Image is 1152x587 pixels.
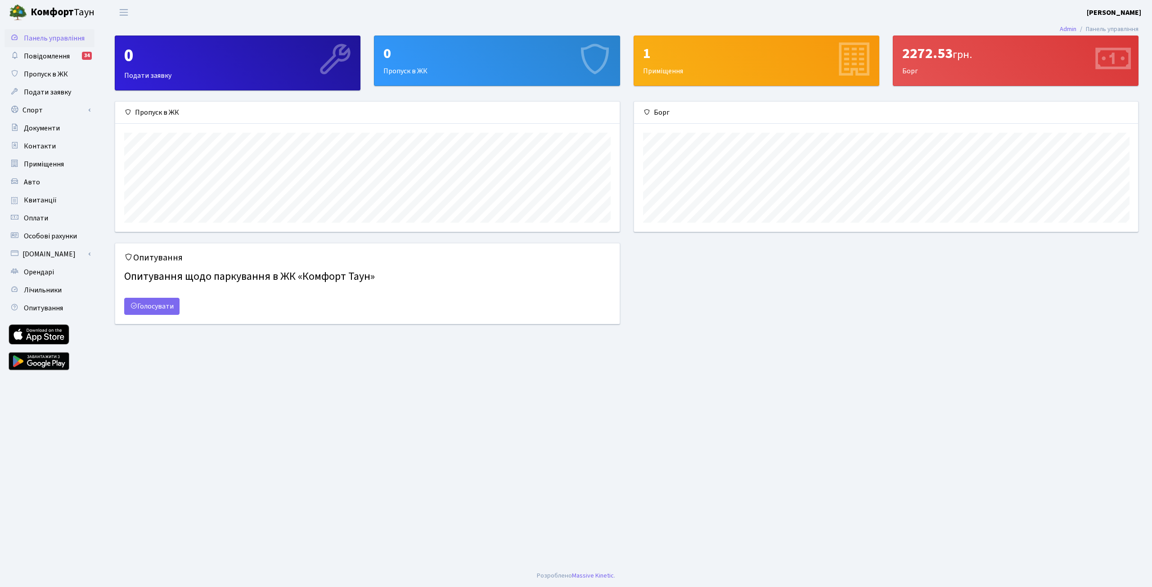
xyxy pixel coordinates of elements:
[24,213,48,223] span: Оплати
[1060,24,1076,34] a: Admin
[24,267,54,277] span: Орендарі
[124,252,611,263] h5: Опитування
[124,267,611,287] h4: Опитування щодо паркування в ЖК «Комфорт Таун»
[115,36,360,90] div: Подати заявку
[24,33,85,43] span: Панель управління
[4,47,94,65] a: Повідомлення34
[4,281,94,299] a: Лічильники
[4,299,94,317] a: Опитування
[4,101,94,119] a: Спорт
[24,303,63,313] span: Опитування
[82,52,92,60] div: 34
[572,571,614,580] a: Massive Kinetic
[953,47,972,63] span: грн.
[374,36,619,85] div: Пропуск в ЖК
[31,5,94,20] span: Таун
[24,87,71,97] span: Подати заявку
[4,209,94,227] a: Оплати
[4,137,94,155] a: Контакти
[634,36,879,86] a: 1Приміщення
[112,5,135,20] button: Переключити навігацію
[902,45,1129,62] div: 2272.53
[24,141,56,151] span: Контакти
[893,36,1138,85] div: Борг
[4,83,94,101] a: Подати заявку
[24,159,64,169] span: Приміщення
[1087,7,1141,18] a: [PERSON_NAME]
[9,4,27,22] img: logo.png
[115,102,620,124] div: Пропуск в ЖК
[24,231,77,241] span: Особові рахунки
[643,45,870,62] div: 1
[24,69,68,79] span: Пропуск в ЖК
[4,245,94,263] a: [DOMAIN_NAME]
[4,227,94,245] a: Особові рахунки
[24,51,70,61] span: Повідомлення
[4,191,94,209] a: Квитанції
[24,123,60,133] span: Документи
[115,36,360,90] a: 0Подати заявку
[1046,20,1152,39] nav: breadcrumb
[124,45,351,67] div: 0
[634,102,1138,124] div: Борг
[4,155,94,173] a: Приміщення
[537,571,615,581] div: .
[1087,8,1141,18] b: [PERSON_NAME]
[24,285,62,295] span: Лічильники
[24,177,40,187] span: Авто
[374,36,620,86] a: 0Пропуск в ЖК
[4,173,94,191] a: Авто
[124,298,180,315] a: Голосувати
[4,263,94,281] a: Орендарі
[1076,24,1138,34] li: Панель управління
[31,5,74,19] b: Комфорт
[383,45,610,62] div: 0
[4,119,94,137] a: Документи
[537,571,572,580] a: Розроблено
[24,195,57,205] span: Квитанції
[4,65,94,83] a: Пропуск в ЖК
[4,29,94,47] a: Панель управління
[634,36,879,85] div: Приміщення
